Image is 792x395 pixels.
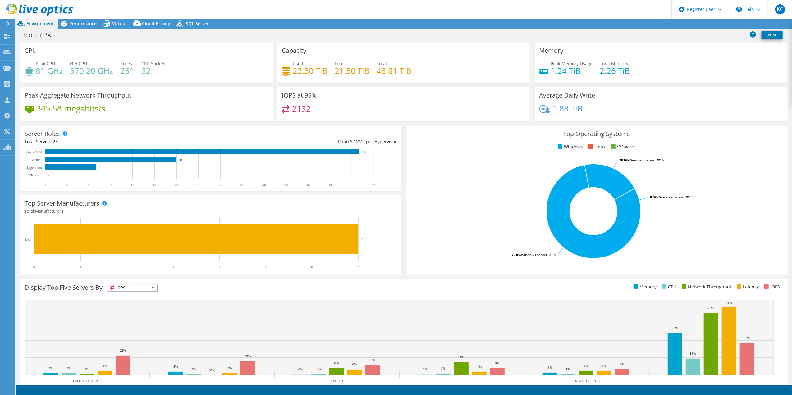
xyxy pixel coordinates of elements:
text: 79% [726,301,732,304]
h3: Memory [539,47,564,54]
text: 12 [130,183,134,187]
a: Print [762,31,783,39]
text: 2 [126,265,128,269]
text: 21 [196,183,200,187]
li: Windows [556,143,583,150]
text: 8% [334,361,339,365]
h4: 2132 [292,105,311,112]
text: 3% [548,365,552,369]
h3: IOPS at 95% [282,92,317,99]
h3: Peak Aggregate Network Throughput [25,92,131,99]
div: Ratio: VMs per Hypervisor [211,138,397,145]
text: 2% [66,366,71,370]
span: Free [335,61,344,66]
text: 7 [361,237,363,241]
text: 5% [103,364,107,367]
text: 3 [66,183,68,187]
li: Linux [587,143,606,150]
text: 1% [85,367,89,370]
text: 42 [350,183,354,187]
span: Peak Memory Usage [551,61,593,66]
h3: Server Roles [25,130,60,137]
span: Total [377,61,387,66]
text: 48% [672,326,678,330]
span: Cores [120,61,132,66]
span: 1 [64,208,67,214]
text: 11% [369,358,376,362]
h4: 81 GHz [36,67,63,74]
text: 4 [218,265,220,269]
span: Performance [69,20,97,26]
h4: 251 [120,67,134,74]
text: 30 [262,183,266,187]
h4: 345.58 megabits/s [36,105,105,112]
text: 0% [209,368,214,371]
h4: 43.81 TiB [377,67,411,74]
span: Virtual [112,20,126,26]
text: 19% [690,352,696,355]
text: TROUT-TOA-RDS [72,379,102,383]
text: 1% [191,367,196,370]
span: Used [293,61,303,66]
text: 0 [48,173,49,176]
h3: Capacity [282,47,306,54]
span: Net CPU [70,61,87,66]
text: 2% [48,366,53,370]
text: 15% [245,354,251,358]
h4: 1.24 TiB [551,67,593,74]
h4: 22.30 TiB [293,67,327,74]
tspan: Windows Server 2012 [658,195,693,199]
text: 15 [153,183,156,187]
text: Guest VM [26,150,42,154]
text: 6 [311,265,313,269]
span: CPU Sockets [141,61,167,66]
tspan: 8.0% [650,195,658,199]
text: 6% [352,362,357,366]
h4: 32 [141,67,167,74]
span: Cloud Pricing [142,20,170,26]
span: 25 [53,138,58,144]
h3: Top Operating Systems [410,130,783,137]
div: Total Servers: [25,138,211,145]
text: 5% [602,364,607,367]
text: 0 [33,265,35,269]
li: Network Throughput [680,284,731,290]
text: Hypervisor [25,165,42,170]
text: 0% [423,367,428,371]
text: 8% [495,361,500,365]
tspan: Windows Server 2019 [521,252,556,257]
h4: Total Manufacturers: [25,208,397,215]
h3: Average Daily Write [539,92,595,99]
text: 4% [477,365,482,368]
text: 43 [363,150,366,153]
svg: \n [736,7,742,12]
tspan: 20.0% [619,158,629,162]
text: 1% [566,367,570,370]
h3: Top Server Manufacturers [25,200,99,207]
text: 39 [328,183,332,187]
text: 18 [180,158,183,161]
text: Physical [29,173,42,177]
h4: 2.26 TiB [600,67,630,74]
text: 6 [88,183,89,187]
span: Total Memory [600,61,629,66]
text: 9 [110,183,112,187]
h4: 21.50 TiB [335,67,369,74]
li: VMware [610,143,634,150]
text: 1% [316,367,321,371]
text: 0 [44,183,46,187]
text: 18 [175,183,178,187]
text: 5% [584,364,588,367]
li: CPU [661,284,676,290]
text: 14% [458,355,464,359]
text: 1 [80,265,81,269]
text: 22% [120,348,126,352]
span: Peak CPU [36,61,55,66]
text: 5 [265,265,267,269]
text: 37% [744,336,750,340]
text: 3% [173,365,178,368]
span: KC [775,4,785,14]
span: 6.1 [350,138,356,144]
span: Environment [26,20,54,26]
text: TROUT-OC-RDS [573,379,600,383]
